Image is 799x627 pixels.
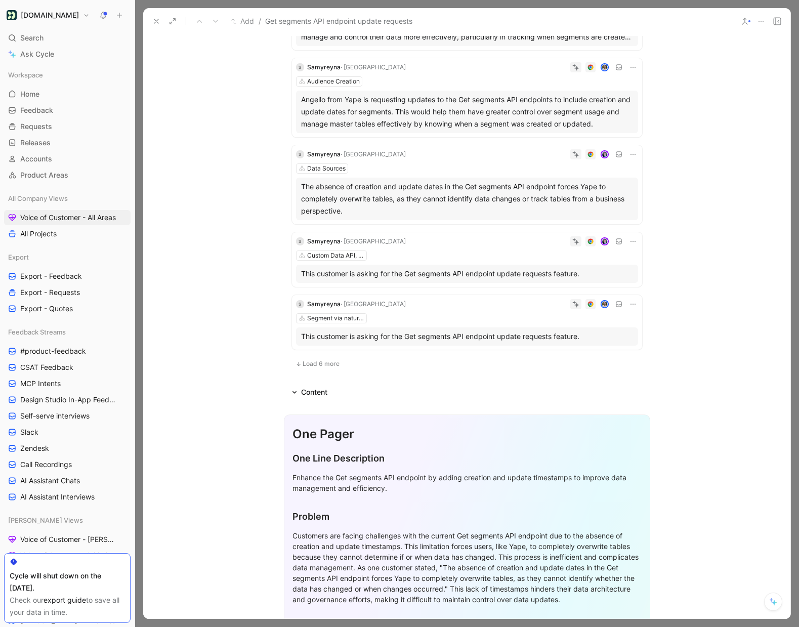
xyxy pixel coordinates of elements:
[296,63,304,71] div: S
[20,287,80,298] span: Export - Requests
[292,451,642,465] div: One Line Description
[20,271,82,281] span: Export - Feedback
[20,48,54,60] span: Ask Cycle
[292,510,642,523] div: Problem
[341,300,406,308] span: · [GEOGRAPHIC_DATA]
[8,252,29,262] span: Export
[8,193,68,203] span: All Company Views
[4,103,131,118] a: Feedback
[341,63,406,71] span: · [GEOGRAPHIC_DATA]
[10,570,125,594] div: Cycle will shut down on the [DATE].
[301,94,633,130] div: Angello from Yape is requesting updates to the Get segments API endpoints to include creation and...
[20,89,39,99] span: Home
[307,300,341,308] span: Samyreyna
[307,76,360,87] div: Audience Creation
[4,473,131,488] a: AI Assistant Chats
[4,191,131,241] div: All Company ViewsVoice of Customer - All AreasAll Projects
[4,249,131,265] div: Export
[4,47,131,62] a: Ask Cycle
[301,268,633,280] div: This customer is asking for the Get segments API endpoint update requests feature.
[292,358,343,370] button: Load 6 more
[288,386,331,398] div: Content
[20,551,116,561] span: Voice of Customer - Initiatives
[20,304,73,314] span: Export - Quotes
[4,301,131,316] a: Export - Quotes
[8,70,43,80] span: Workspace
[20,154,52,164] span: Accounts
[292,530,642,605] div: Customers are facing challenges with the current Get segments API endpoint due to the absence of ...
[20,170,68,180] span: Product Areas
[4,191,131,206] div: All Company Views
[265,15,412,27] span: Get segments API endpoint update requests
[4,226,131,241] a: All Projects
[4,87,131,102] a: Home
[20,443,49,453] span: Zendesk
[4,408,131,424] a: Self-serve interviews
[4,168,131,183] a: Product Areas
[20,138,51,148] span: Releases
[301,330,633,343] div: This customer is asking for the Get segments API endpoint update requests feature.
[4,8,92,22] button: Customer.io[DOMAIN_NAME]
[4,392,131,407] a: Design Studio In-App Feedback
[4,513,131,528] div: [PERSON_NAME] Views
[307,250,364,261] div: Custom Data API, Web, and Server integrations
[307,163,346,174] div: Data Sources
[20,362,73,372] span: CSAT Feedback
[4,135,131,150] a: Releases
[44,596,86,604] a: export guide
[20,121,52,132] span: Requests
[10,594,125,618] div: Check our to save all your data in time.
[601,238,608,244] img: avatar
[341,237,406,245] span: · [GEOGRAPHIC_DATA]
[20,459,72,470] span: Call Recordings
[4,324,131,340] div: Feedback Streams
[307,63,341,71] span: Samyreyna
[296,300,304,308] div: S
[292,425,642,443] div: One Pager
[4,30,131,46] div: Search
[4,344,131,359] a: #product-feedback
[20,346,86,356] span: #product-feedback
[8,515,83,525] span: [PERSON_NAME] Views
[8,327,66,337] span: Feedback Streams
[229,15,257,27] button: Add
[20,105,53,115] span: Feedback
[20,411,90,421] span: Self-serve interviews
[601,151,608,157] img: avatar
[301,386,327,398] div: Content
[4,324,131,505] div: Feedback Streams#product-feedbackCSAT FeedbackMCP IntentsDesign Studio In-App FeedbackSelf-serve ...
[301,181,633,217] div: The absence of creation and update dates in the Get segments API endpoint forces Yape to complete...
[4,67,131,82] div: Workspace
[20,427,38,437] span: Slack
[296,237,304,245] div: S
[292,472,642,493] div: Enhance the Get segments API endpoint by adding creation and update timestamps to improve data ma...
[21,11,79,20] h1: [DOMAIN_NAME]
[4,441,131,456] a: Zendesk
[341,150,406,158] span: · [GEOGRAPHIC_DATA]
[20,476,80,486] span: AI Assistant Chats
[259,15,261,27] span: /
[20,395,117,405] span: Design Studio In-App Feedback
[20,534,118,545] span: Voice of Customer - [PERSON_NAME]
[20,229,57,239] span: All Projects
[4,457,131,472] a: Call Recordings
[4,376,131,391] a: MCP Intents
[4,360,131,375] a: CSAT Feedback
[4,548,131,563] a: Voice of Customer - Initiatives
[4,151,131,166] a: Accounts
[4,249,131,316] div: ExportExport - FeedbackExport - RequestsExport - Quotes
[4,425,131,440] a: Slack
[4,489,131,505] a: AI Assistant Interviews
[303,360,340,368] span: Load 6 more
[307,313,364,323] div: Segment via natural language
[601,301,608,307] img: avatar
[20,379,61,389] span: MCP Intents
[307,237,341,245] span: Samyreyna
[307,150,341,158] span: Samyreyna
[296,150,304,158] div: S
[20,213,116,223] span: Voice of Customer - All Areas
[7,10,17,20] img: Customer.io
[601,64,608,70] img: avatar
[20,492,95,502] span: AI Assistant Interviews
[4,532,131,547] a: Voice of Customer - [PERSON_NAME]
